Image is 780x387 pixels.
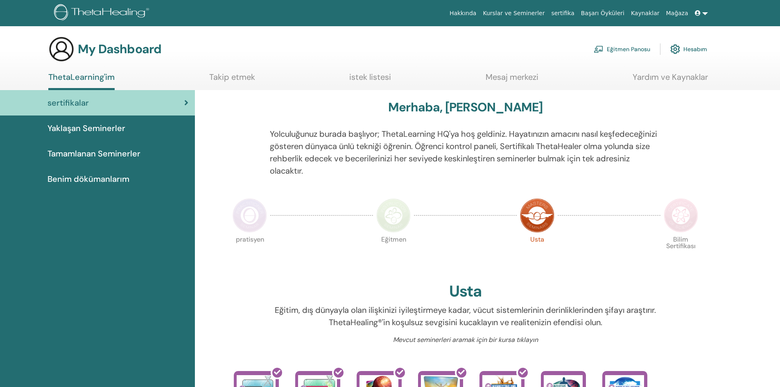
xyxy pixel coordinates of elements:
a: Mesaj merkezi [486,72,538,88]
span: Benim dökümanlarım [47,173,129,185]
p: Eğitmen [376,236,411,271]
a: Hakkında [446,6,480,21]
img: cog.svg [670,42,680,56]
img: Master [520,198,554,233]
p: Yolculuğunuz burada başlıyor; ThetaLearning HQ'ya hoş geldiniz. Hayatınızın amacını nasıl keşfede... [270,128,661,177]
span: sertifikalar [47,97,89,109]
p: pratisyen [233,236,267,271]
img: Practitioner [233,198,267,233]
img: Certificate of Science [664,198,698,233]
span: Yaklaşan Seminerler [47,122,125,134]
a: Hesabım [670,40,707,58]
p: Usta [520,236,554,271]
img: chalkboard-teacher.svg [594,45,604,53]
a: Mağaza [662,6,691,21]
p: Eğitim, dış dünyayla olan ilişkinizi iyileştirmeye kadar, vücut sistemlerinin derinliklerinden şi... [270,304,661,328]
a: Eğitmen Panosu [594,40,650,58]
a: sertifika [548,6,577,21]
a: Başarı Öyküleri [578,6,628,21]
h3: Merhaba, [PERSON_NAME] [388,100,543,115]
a: istek listesi [349,72,391,88]
a: Kurslar ve Seminerler [479,6,548,21]
img: Instructor [376,198,411,233]
a: Kaynaklar [628,6,663,21]
a: ThetaLearning'im [48,72,115,90]
img: generic-user-icon.jpg [48,36,75,62]
p: Bilim Sertifikası [664,236,698,271]
span: Tamamlanan Seminerler [47,147,140,160]
img: logo.png [54,4,152,23]
a: Takip etmek [209,72,255,88]
h2: Usta [449,282,482,301]
p: Mevcut seminerleri aramak için bir kursa tıklayın [270,335,661,345]
h3: My Dashboard [78,42,161,57]
a: Yardım ve Kaynaklar [633,72,708,88]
